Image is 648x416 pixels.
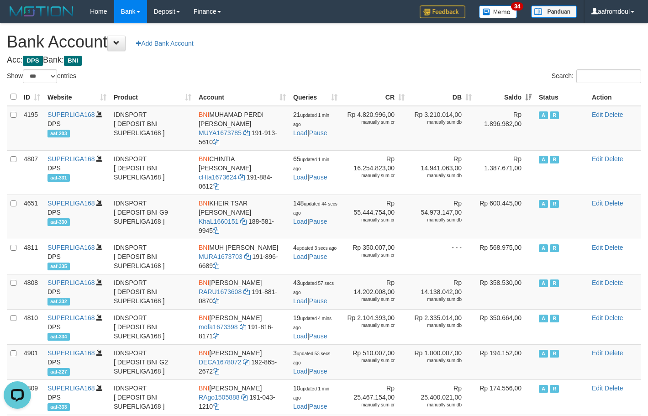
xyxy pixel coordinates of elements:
[293,244,337,251] span: 4
[408,274,475,309] td: Rp 14.138.042,00
[213,332,219,340] a: Copy 1918168171 to clipboard
[341,88,408,106] th: CR: activate to sort column ascending
[293,316,332,330] span: updated 4 mins ago
[341,150,408,195] td: Rp 16.254.823,00
[4,4,31,31] button: Open LiveChat chat widget
[550,244,559,252] span: Running
[345,402,395,408] div: manually sum cr
[309,174,327,181] a: Pause
[293,279,334,295] span: 43
[475,106,535,151] td: Rp 1.896.982,00
[293,384,329,410] span: |
[195,239,290,274] td: MUH [PERSON_NAME] 191-896-6689
[213,297,219,305] a: Copy 1918810870 to clipboard
[47,368,70,376] span: aaf-227
[195,106,290,151] td: MUHAMAD PERDI [PERSON_NAME] 191-913-5610
[20,150,44,195] td: 4807
[420,5,465,18] img: Feedback.jpg
[345,322,395,329] div: manually sum cr
[213,183,219,190] a: Copy 1918840612 to clipboard
[550,111,559,119] span: Running
[539,350,548,358] span: Active
[195,309,290,344] td: [PERSON_NAME] 191-816-8171
[475,379,535,415] td: Rp 174.556,00
[241,394,248,401] a: Copy RAgo1505888 to clipboard
[539,156,548,163] span: Active
[213,262,219,269] a: Copy 1918966689 to clipboard
[293,368,307,375] a: Load
[592,279,603,286] a: Edit
[47,174,70,182] span: aaf-331
[341,239,408,274] td: Rp 350.007,00
[20,344,44,379] td: 4901
[20,239,44,274] td: 4811
[293,384,329,401] span: 10
[7,33,641,51] h1: Bank Account
[213,403,219,410] a: Copy 1910431210 to clipboard
[345,217,395,223] div: manually sum cr
[341,195,408,239] td: Rp 55.444.754,00
[195,150,290,195] td: CHINTIA [PERSON_NAME] 191-884-0612
[605,155,623,163] a: Delete
[293,403,307,410] a: Load
[243,288,250,295] a: Copy RARU1673608 to clipboard
[412,402,462,408] div: manually sum db
[44,239,110,274] td: DPS
[552,69,641,83] label: Search:
[238,174,245,181] a: Copy cHta1673624 to clipboard
[47,279,95,286] a: SUPERLIGA168
[199,323,238,331] a: mofa1673398
[47,403,70,411] span: aaf-333
[47,155,95,163] a: SUPERLIGA168
[44,309,110,344] td: DPS
[345,296,395,303] div: manually sum cr
[550,156,559,163] span: Running
[7,5,76,18] img: MOTION_logo.png
[293,297,307,305] a: Load
[293,332,307,340] a: Load
[592,349,603,357] a: Edit
[605,200,623,207] a: Delete
[47,314,95,321] a: SUPERLIGA168
[199,200,209,207] span: BNI
[110,239,195,274] td: IDNSPORT [ DEPOSIT BNI SUPERLIGA168 ]
[47,384,95,392] a: SUPERLIGA168
[539,315,548,322] span: Active
[44,88,110,106] th: Website: activate to sort column ascending
[199,218,238,225] a: KhaL1660151
[47,130,70,137] span: aaf-203
[475,150,535,195] td: Rp 1.387.671,00
[110,274,195,309] td: IDNSPORT [ DEPOSIT BNI SUPERLIGA168 ]
[309,403,327,410] a: Pause
[199,384,209,392] span: BNI
[550,350,559,358] span: Running
[213,227,219,234] a: Copy 1885819945 to clipboard
[588,88,641,106] th: Action
[47,263,70,270] span: aaf-335
[293,155,329,181] span: |
[7,69,76,83] label: Show entries
[605,349,623,357] a: Delete
[293,314,332,340] span: |
[592,111,603,118] a: Edit
[408,309,475,344] td: Rp 2.335.014,00
[550,385,559,393] span: Running
[20,195,44,239] td: 4651
[199,349,209,357] span: BNI
[408,150,475,195] td: Rp 14.941.063,00
[213,368,219,375] a: Copy 1928652672 to clipboard
[199,358,241,366] a: DECA1678072
[20,274,44,309] td: 4808
[47,349,95,357] a: SUPERLIGA168
[244,253,251,260] a: Copy MURA1673703 to clipboard
[475,344,535,379] td: Rp 194.152,00
[293,349,330,375] span: |
[293,113,329,127] span: updated 1 min ago
[47,111,95,118] a: SUPERLIGA168
[341,274,408,309] td: Rp 14.202.008,00
[195,344,290,379] td: [PERSON_NAME] 192-865-2672
[7,56,641,65] h4: Acc: Bank:
[408,88,475,106] th: DB: activate to sort column ascending
[309,297,327,305] a: Pause
[539,200,548,208] span: Active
